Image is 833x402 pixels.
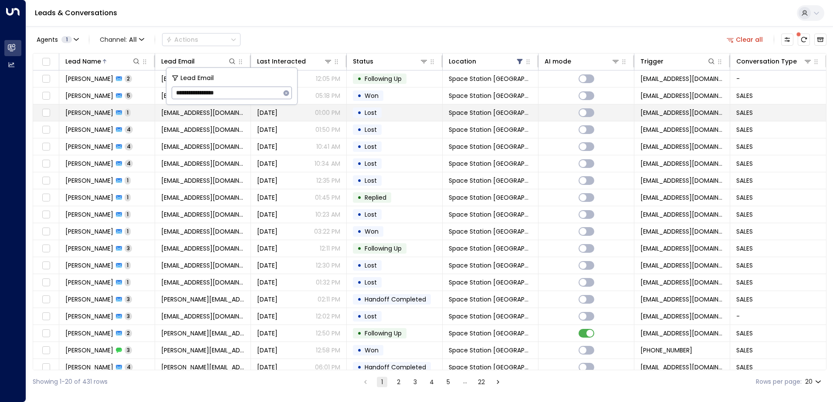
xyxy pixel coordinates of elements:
span: leads@space-station.co.uk [640,125,724,134]
span: amandapratt@gmail.com [161,227,244,236]
span: Space Station Doncaster [449,346,532,355]
span: Andrew Chadwick [65,312,113,321]
div: • [357,207,362,222]
span: smileaisha@yahoo.com [161,142,244,151]
button: Go to page 3 [410,377,420,387]
span: leads@space-station.co.uk [640,91,724,100]
span: Handoff Completed [365,363,426,372]
span: 3 [125,312,132,320]
div: Location [449,56,524,67]
p: 06:01 PM [315,363,340,372]
p: 01:00 PM [315,108,340,117]
div: • [357,224,362,239]
span: 4 [125,126,133,133]
nav: pagination navigation [360,376,504,387]
div: • [357,173,362,188]
span: Abbie Tomlinson [65,74,113,83]
div: • [357,360,362,375]
p: 01:50 PM [315,125,340,134]
span: 1 [125,194,131,201]
span: +447564073875 [640,346,692,355]
span: Adam Dyer [65,91,113,100]
span: Lost [365,312,377,321]
span: leads@space-station.co.uk [640,261,724,270]
div: AI mode [545,56,571,67]
div: Lead Email [161,56,195,67]
span: Andy Gregory [65,346,113,355]
p: 10:34 AM [315,159,340,168]
button: Go to page 4 [427,377,437,387]
span: Sep 11, 2025 [257,227,278,236]
span: Andrew Martin [65,278,113,287]
span: Toggle select row [41,226,51,237]
span: 1 [125,261,131,269]
span: Aug 06, 2025 [257,295,278,304]
span: flynn.andrew@sky.com [161,363,244,372]
span: Space Station Doncaster [449,329,532,338]
span: Andy Flynn [65,363,113,372]
span: 3 [125,295,132,303]
span: leads@space-station.co.uk [640,295,724,304]
p: 03:22 PM [314,227,340,236]
span: Replied [365,193,386,202]
span: Space Station Doncaster [449,176,532,185]
span: 1 [125,278,131,286]
td: - [730,308,826,325]
div: • [357,343,362,358]
span: Amirah Hussain [65,244,113,253]
span: leads@space-station.co.uk [640,278,724,287]
button: Archived Leads [814,33,826,46]
span: alixhiz@hotmail.co.uk [161,210,244,219]
span: 1 [61,36,72,43]
button: Actions [162,33,240,46]
span: Toggle select row [41,277,51,288]
div: • [357,190,362,205]
span: Agents [37,37,58,43]
span: Sep 03, 2025 [257,142,278,151]
span: Following Up [365,244,402,253]
span: leads@space-station.co.uk [640,329,724,338]
span: Toggle select row [41,311,51,322]
div: 20 [805,375,823,388]
span: Space Station Doncaster [449,74,532,83]
div: Conversation Type [736,56,797,67]
p: 12:02 PM [316,312,340,321]
button: Agents1 [33,33,82,46]
div: Status [353,56,428,67]
span: Toggle select row [41,158,51,169]
span: SALES [736,193,753,202]
span: Lost [365,125,377,134]
span: SALES [736,142,753,151]
div: Trigger [640,56,664,67]
span: 3 [125,245,132,252]
div: AI mode [545,56,620,67]
div: Last Interacted [257,56,306,67]
div: • [357,88,362,103]
div: • [357,326,362,341]
span: Space Station Doncaster [449,142,532,151]
span: Lost [365,108,377,117]
span: leads@space-station.co.uk [640,74,724,83]
span: Lead Email [180,73,214,83]
span: tabbie028@gmail.com [161,74,244,83]
p: 05:18 PM [315,91,340,100]
div: • [357,258,362,273]
div: • [357,105,362,120]
button: Customize [781,33,793,46]
span: Won [365,346,379,355]
span: progen91@gmail.com [161,91,244,100]
span: 1 [125,109,131,116]
div: Trigger [640,56,716,67]
span: Space Station Doncaster [449,108,532,117]
span: aishwaryajp3598@gmail.com [161,159,244,168]
button: Go to page 2 [393,377,404,387]
p: 12:30 PM [316,261,340,270]
span: Toggle select row [41,107,51,118]
span: Aisha Dogonyaro [65,142,113,151]
div: Actions [166,36,198,44]
span: Lost [365,176,377,185]
div: Lead Name [65,56,101,67]
span: Andy Gregory [65,329,113,338]
span: Toggle select row [41,328,51,339]
span: 2 [125,329,132,337]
